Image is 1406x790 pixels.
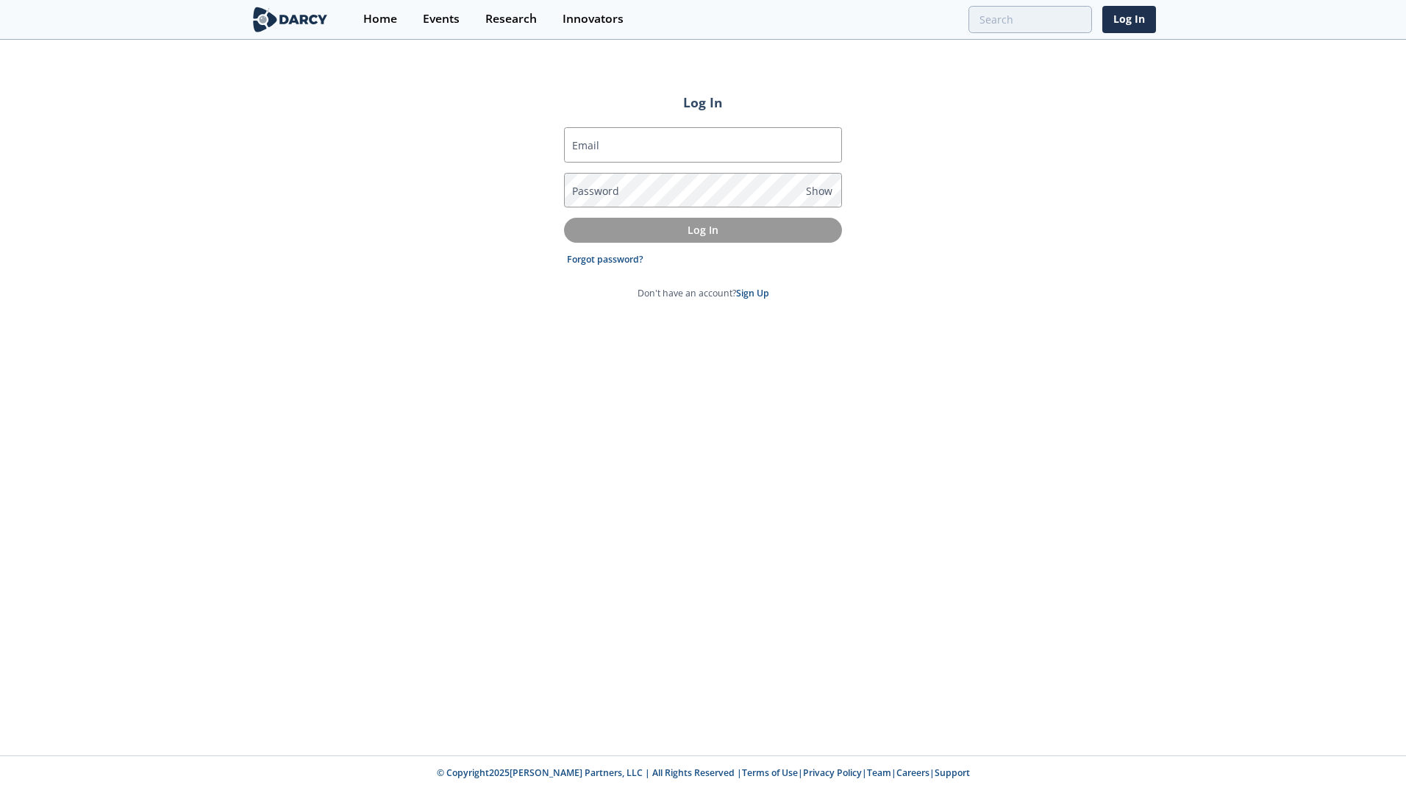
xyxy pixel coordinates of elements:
div: Research [485,13,537,25]
a: Team [867,766,891,779]
span: Show [806,183,832,199]
label: Password [572,183,619,199]
a: Support [935,766,970,779]
p: Don't have an account? [638,287,769,300]
div: Events [423,13,460,25]
img: logo-wide.svg [250,7,330,32]
label: Email [572,138,599,153]
div: Innovators [563,13,624,25]
a: Forgot password? [567,253,643,266]
a: Sign Up [736,287,769,299]
a: Log In [1102,6,1156,33]
h2: Log In [564,93,842,112]
input: Advanced Search [968,6,1092,33]
p: © Copyright 2025 [PERSON_NAME] Partners, LLC | All Rights Reserved | | | | | [159,766,1247,780]
a: Privacy Policy [803,766,862,779]
div: Home [363,13,397,25]
button: Log In [564,218,842,242]
a: Terms of Use [742,766,798,779]
a: Careers [896,766,929,779]
p: Log In [574,222,832,238]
